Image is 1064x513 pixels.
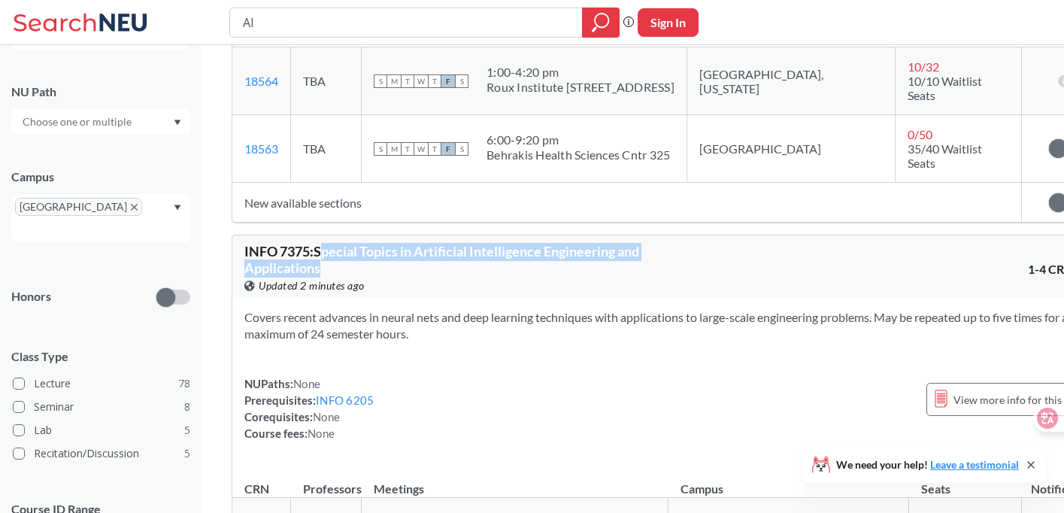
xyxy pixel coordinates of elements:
[582,8,620,38] div: magnifying glass
[908,127,932,141] span: 0 / 50
[487,65,674,80] div: 1:00 - 4:20 pm
[291,115,362,183] td: TBA
[687,115,895,183] td: [GEOGRAPHIC_DATA]
[908,59,939,74] span: 10 / 32
[11,109,190,135] div: Dropdown arrow
[13,397,190,417] label: Seminar
[184,422,190,439] span: 5
[387,74,401,88] span: M
[13,420,190,440] label: Lab
[638,8,699,37] button: Sign In
[291,47,362,115] td: TBA
[374,74,387,88] span: S
[313,410,340,423] span: None
[174,205,181,211] svg: Dropdown arrow
[241,10,571,35] input: Class, professor, course number, "phrase"
[259,278,365,294] span: Updated 2 minutes ago
[387,142,401,156] span: M
[592,12,610,33] svg: magnifying glass
[232,183,1022,223] td: New available sections
[13,444,190,463] label: Recitation/Discussion
[244,243,639,276] span: INFO 7375 : Special Topics in Artificial Intelligence Engineering and Applications
[908,141,982,170] span: 35/40 Waitlist Seats
[441,142,455,156] span: F
[487,132,670,147] div: 6:00 - 9:20 pm
[487,147,670,162] div: Behrakis Health Sciences Cntr 325
[487,80,674,95] div: Roux Institute [STREET_ADDRESS]
[15,113,141,131] input: Choose one or multiple
[11,348,190,365] span: Class Type
[836,460,1019,470] span: We need your help!
[414,74,428,88] span: W
[293,377,320,390] span: None
[174,120,181,126] svg: Dropdown arrow
[374,142,387,156] span: S
[401,74,414,88] span: T
[291,466,362,498] th: Professors
[178,375,190,392] span: 78
[668,466,909,498] th: Campus
[687,47,895,115] td: [GEOGRAPHIC_DATA], [US_STATE]
[11,194,190,242] div: [GEOGRAPHIC_DATA]X to remove pillDropdown arrow
[908,74,982,102] span: 10/10 Waitlist Seats
[455,142,468,156] span: S
[11,168,190,185] div: Campus
[11,288,51,305] p: Honors
[428,142,441,156] span: T
[441,74,455,88] span: F
[13,374,190,393] label: Lecture
[11,83,190,100] div: NU Path
[455,74,468,88] span: S
[184,445,190,462] span: 5
[15,198,142,216] span: [GEOGRAPHIC_DATA]X to remove pill
[362,466,668,498] th: Meetings
[401,142,414,156] span: T
[308,426,335,440] span: None
[244,141,278,156] a: 18563
[316,393,374,407] a: INFO 6205
[244,375,374,442] div: NUPaths: Prerequisites: Corequisites: Course fees:
[930,458,1019,471] a: Leave a testimonial
[428,74,441,88] span: T
[244,481,269,497] div: CRN
[414,142,428,156] span: W
[184,399,190,415] span: 8
[131,204,138,211] svg: X to remove pill
[244,74,278,88] a: 18564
